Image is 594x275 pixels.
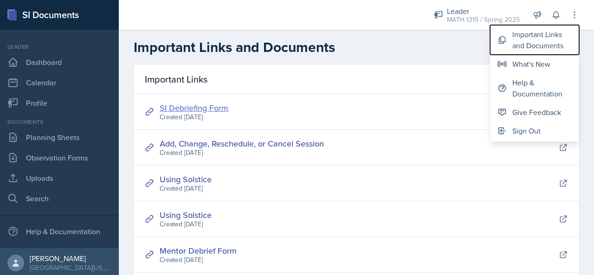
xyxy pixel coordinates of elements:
[160,102,228,114] a: SI Debriefing Form
[512,107,561,118] div: Give Feedback
[160,148,324,158] div: Created [DATE]
[512,77,572,99] div: Help & Documentation
[30,263,111,272] div: [GEOGRAPHIC_DATA][US_STATE]
[512,125,541,136] div: Sign Out
[160,112,228,122] div: Created [DATE]
[160,173,212,185] a: Using Solstice
[160,209,212,221] a: Using Solstice
[4,94,115,112] a: Profile
[4,128,115,147] a: Planning Sheets
[490,122,579,140] button: Sign Out
[145,72,207,86] span: Important Links
[447,15,520,25] div: MATH 1315 / Spring 2025
[490,25,579,55] button: Important Links and Documents
[4,189,115,208] a: Search
[4,222,115,241] div: Help & Documentation
[490,73,579,103] button: Help & Documentation
[4,43,115,51] div: Leader
[160,184,212,193] div: Created [DATE]
[490,55,579,73] button: What's New
[4,148,115,167] a: Observation Forms
[4,73,115,92] a: Calendar
[512,58,550,70] div: What's New
[4,53,115,71] a: Dashboard
[160,255,237,265] div: Created [DATE]
[30,254,111,263] div: [PERSON_NAME]
[447,6,520,17] div: Leader
[160,245,237,256] a: Mentor Debrief Form
[4,118,115,126] div: Documents
[512,29,572,51] div: Important Links and Documents
[4,169,115,187] a: Uploads
[160,219,212,229] div: Created [DATE]
[134,39,579,56] h2: Important Links and Documents
[490,103,579,122] button: Give Feedback
[160,138,324,149] a: Add, Change, Reschedule, or Cancel Session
